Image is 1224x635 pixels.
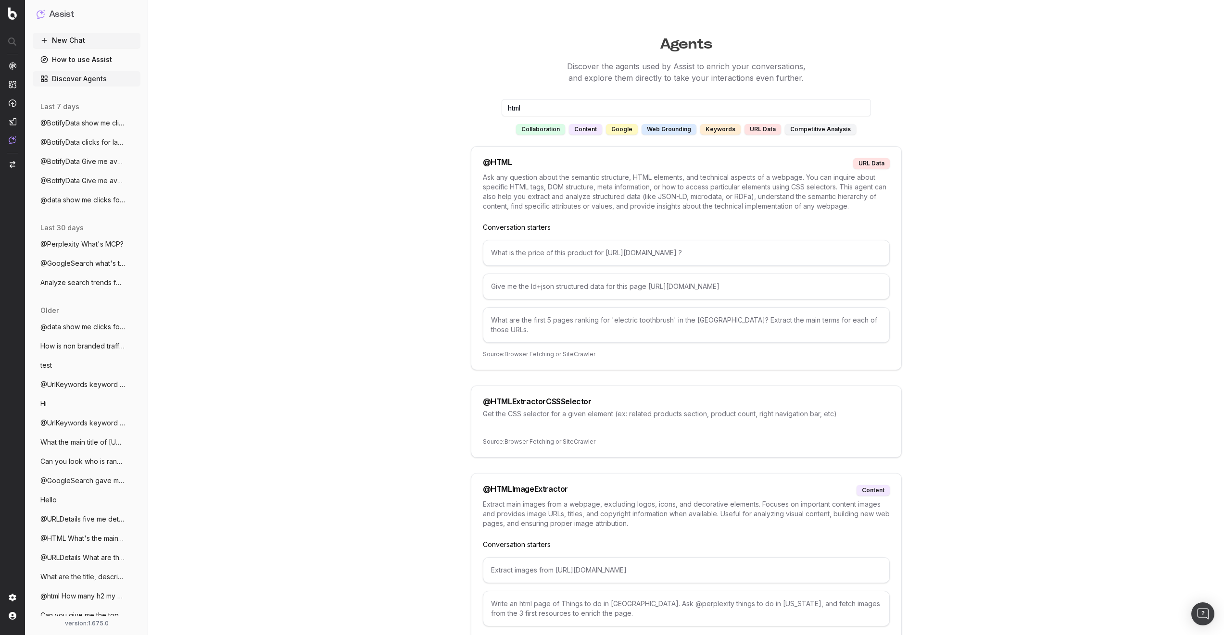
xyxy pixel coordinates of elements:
[502,99,871,116] input: Search agents...
[9,62,16,70] img: Analytics
[317,61,1056,84] p: Discover the agents used by Assist to enrich your conversations, and explore them directly to tak...
[516,124,565,135] div: collaboration
[483,557,890,583] div: Extract images from [URL][DOMAIN_NAME]
[9,594,16,601] img: Setting
[40,322,125,332] span: @data show me clicks for last 7 days
[569,124,602,135] div: content
[857,485,890,496] div: content
[1191,602,1214,625] div: Open Intercom Messenger
[40,137,125,147] span: @BotifyData clicks for last 7 days
[40,495,57,505] span: Hello
[40,157,125,166] span: @BotifyData Give me avg links per pagety
[33,550,140,565] button: @URLDetails What are the title, descript
[40,572,125,582] span: What are the title, description, canonic
[9,99,16,107] img: Activation
[483,499,890,528] p: Extract main images from a webpage, excluding logos, icons, and decorative elements. Focuses on i...
[9,612,16,620] img: My account
[37,620,137,627] div: version: 1.675.0
[33,71,140,87] a: Discover Agents
[317,31,1056,53] h1: Agents
[483,485,568,496] div: @ HTMLImageExtractor
[33,531,140,546] button: @HTML What's the main color in [URL]
[40,223,84,233] span: last 30 days
[33,33,140,48] button: New Chat
[40,102,79,112] span: last 7 days
[40,457,125,466] span: Can you look who is ranking on Google fo
[40,239,124,249] span: @Perplexity What's MCP?
[33,454,140,469] button: Can you look who is ranking on Google fo
[33,415,140,431] button: @UrlKeywords keyword for clothes for htt
[40,610,125,620] span: Can you give me the top 3 websites which
[40,437,125,447] span: What the main title of [URL]
[700,124,741,135] div: keywords
[483,173,890,211] p: Ask any question about the semantic structure, HTML elements, and technical aspects of a webpage....
[49,8,74,21] h1: Assist
[33,319,140,335] button: @data show me clicks for last 7 days
[33,492,140,508] button: Hello
[9,80,16,88] img: Intelligence
[33,473,140,488] button: @GoogleSearch gave me result for men clo
[483,158,512,169] div: @ HTML
[40,361,52,370] span: test
[606,124,638,135] div: google
[33,377,140,392] button: @UrlKeywords keyword for clothes for htt
[483,591,890,626] div: Write an html page of Things to do in [GEOGRAPHIC_DATA]. Ask @perplexity things to do in [US_STAT...
[483,240,890,266] div: What is the price of this product for [URL][DOMAIN_NAME] ?
[40,380,125,389] span: @UrlKeywords keyword for clothes for htt
[40,418,125,428] span: @UrlKeywords keyword for clothes for htt
[33,511,140,527] button: @URLDetails five me details for my homep
[483,307,890,343] div: What are the first 5 pages ranking for 'electric toothbrush' in the [GEOGRAPHIC_DATA]? Extract th...
[33,588,140,604] button: @html How many h2 my homepage have?
[37,8,137,21] button: Assist
[8,7,17,20] img: Botify logo
[40,534,125,543] span: @HTML What's the main color in [URL]
[37,10,45,19] img: Assist
[33,135,140,150] button: @BotifyData clicks for last 7 days
[9,136,16,144] img: Assist
[785,124,856,135] div: competitive analysis
[483,540,890,549] p: Conversation starters
[853,158,890,169] div: URL data
[33,115,140,131] button: @BotifyData show me clicks and CTR data
[483,274,890,299] div: Give me the ld+json structured data for this page [URL][DOMAIN_NAME]
[33,435,140,450] button: What the main title of [URL]
[40,399,47,409] span: Hi
[33,192,140,208] button: @data show me clicks for last 7 days
[483,409,890,419] p: Get the CSS selector for a given element (ex: related products section, product count, right navi...
[40,341,125,351] span: How is non branded traffic trending YoY
[40,278,125,287] span: Analyze search trends for: MCP
[40,514,125,524] span: @URLDetails five me details for my homep
[483,223,890,232] p: Conversation starters
[33,338,140,354] button: How is non branded traffic trending YoY
[33,275,140,290] button: Analyze search trends for: MCP
[40,591,125,601] span: @html How many h2 my homepage have?
[40,306,59,315] span: older
[483,350,890,358] p: Source: Browser Fetching or SiteCrawler
[33,237,140,252] button: @Perplexity What's MCP?
[40,476,125,486] span: @GoogleSearch gave me result for men clo
[33,173,140,188] button: @BotifyData Give me avg links per pagety
[40,259,125,268] span: @GoogleSearch what's the answer to the l
[744,124,781,135] div: URL data
[33,608,140,623] button: Can you give me the top 3 websites which
[483,438,890,446] p: Source: Browser Fetching or SiteCrawler
[40,176,125,186] span: @BotifyData Give me avg links per pagety
[10,161,15,168] img: Switch project
[33,256,140,271] button: @GoogleSearch what's the answer to the l
[33,52,140,67] a: How to use Assist
[642,124,696,135] div: web grounding
[40,553,125,562] span: @URLDetails What are the title, descript
[40,195,125,205] span: @data show me clicks for last 7 days
[33,396,140,411] button: Hi
[33,154,140,169] button: @BotifyData Give me avg links per pagety
[33,358,140,373] button: test
[483,398,592,405] div: @ HTMLExtractorCSSSelector
[33,569,140,585] button: What are the title, description, canonic
[9,118,16,125] img: Studio
[40,118,125,128] span: @BotifyData show me clicks and CTR data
